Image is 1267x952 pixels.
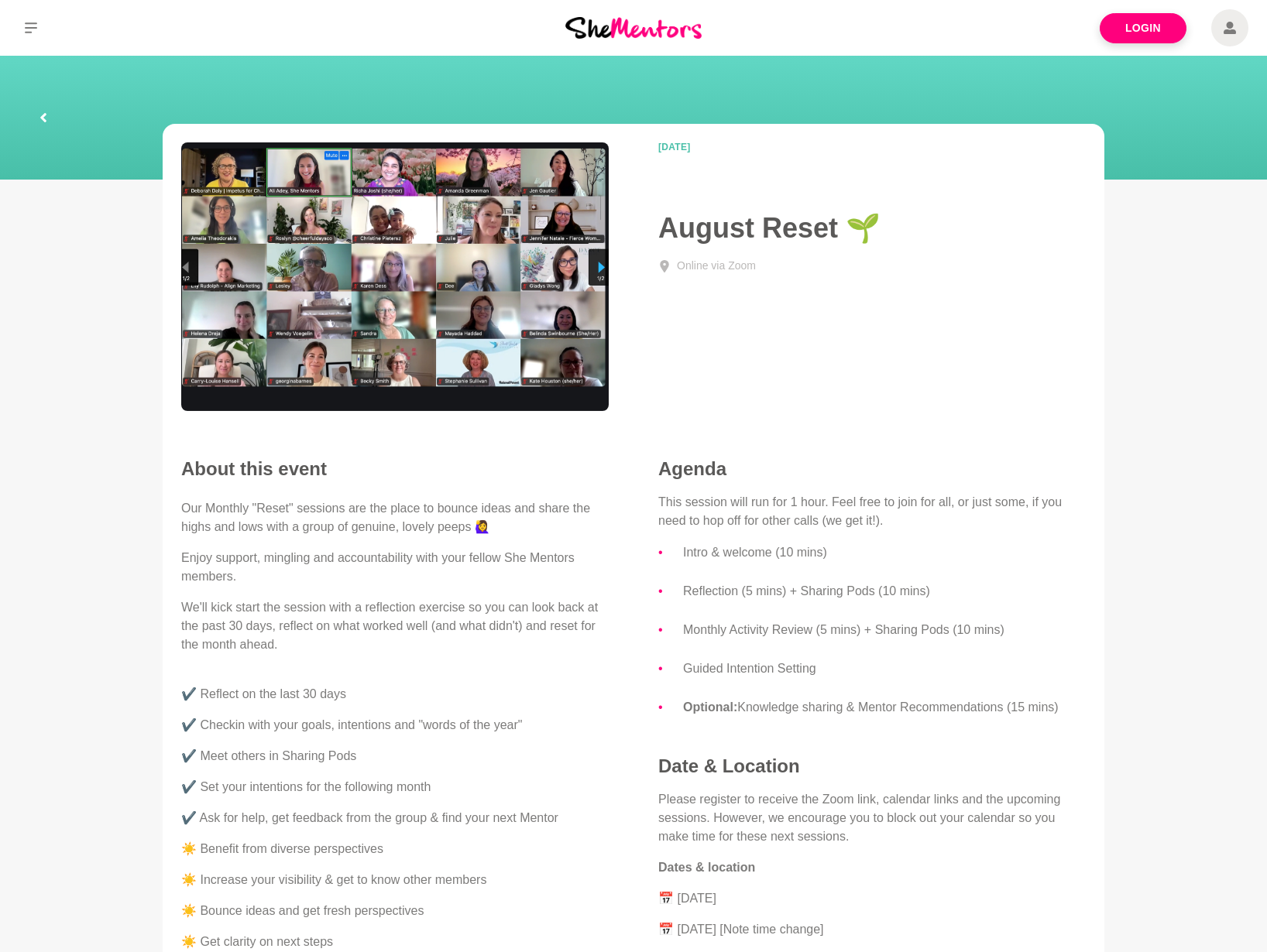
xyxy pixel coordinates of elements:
[181,549,609,586] p: Enjoy support, mingling and accountability with your fellow She Mentors members.
[181,598,609,654] p: We'll kick start the session with a reflection exercise so you can look back at the past 30 days,...
[565,17,702,38] img: She Mentors Logo
[658,755,1086,778] h4: Date & Location
[181,778,609,796] p: ✔️ Set your intentions for the following month
[683,543,1086,563] li: Intro & welcome (10 mins)
[181,499,609,536] p: Our Monthly "Reset" sessions are the place to bounce ideas and share the highs and lows with a gr...
[1100,13,1186,43] a: Login
[181,871,609,889] p: ☀️ Increase your visibility & get to know other members
[181,902,609,920] p: ☀️ Bounce ideas and get fresh perspectives
[658,889,1086,908] p: 📅 [DATE]
[658,211,1086,245] h1: August Reset 🌱
[658,142,847,152] time: [DATE]
[658,861,755,874] strong: Dates & location
[683,697,1086,717] li: Knowledge sharing & Mentor Recommendations (15 mins)
[181,809,609,827] p: ✔️ Ask for help, get feedback from the group & find your next Mentor
[683,581,1086,601] li: Reflection (5 mins) + Sharing Pods (10 mins)
[181,933,609,951] p: ☀️ Get clarity on next steps
[683,700,737,714] strong: Optional:
[677,258,756,274] div: Online via Zoom
[683,659,1086,679] li: Guided Intention Setting
[181,457,609,481] h2: About this event
[181,666,609,704] p: ✔️ Reflect on the last 30 days
[658,457,1086,481] h4: Agenda
[181,747,609,765] p: ✔️ Meet others in Sharing Pods
[181,716,609,735] p: ✔️ Checkin with your goals, intentions and "words of the year"
[658,920,1086,939] p: 📅 [DATE] [Note time change]
[683,620,1086,640] li: Monthly Activity Review (5 mins) + Sharing Pods (10 mins)
[181,142,609,411] img: Monthly Reset
[181,840,609,858] p: ☀️ Benefit from diverse perspectives
[658,790,1086,846] p: Please register to receive the Zoom link, calendar links and the upcoming sessions. However, we e...
[658,493,1086,530] p: This session will run for 1 hour. Feel free to join for all, or just some, if you need to hop off...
